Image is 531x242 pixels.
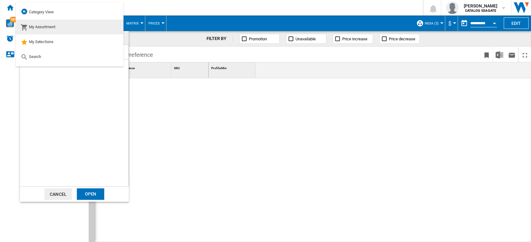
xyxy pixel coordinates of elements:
span: My Selections [29,39,54,44]
div: Open [77,188,104,200]
span: Search [29,54,41,59]
img: wiser-icon-blue.png [21,8,28,15]
button: Cancel [44,188,72,200]
span: My Assortment [29,25,55,29]
span: Category View [29,10,54,14]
